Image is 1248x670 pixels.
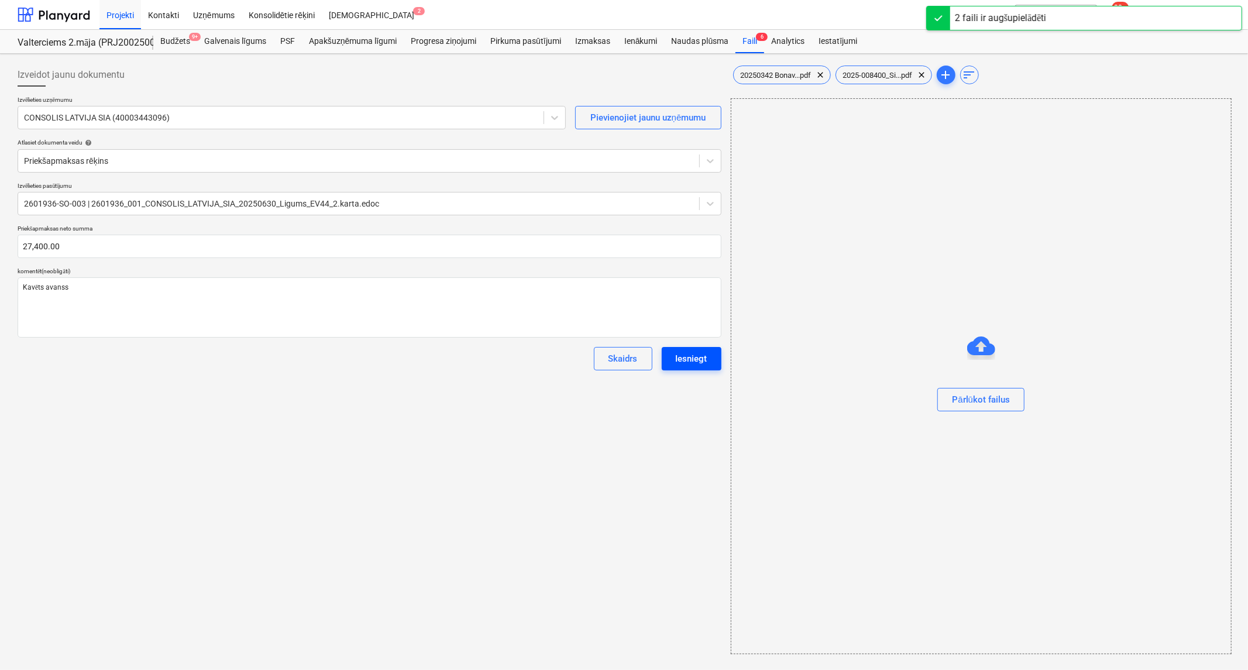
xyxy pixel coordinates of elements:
[18,182,721,192] p: Izvēlieties pasūtījumu
[955,11,1046,25] div: 2 faili ir augšupielādēti
[594,347,652,370] button: Skaidrs
[735,30,764,53] a: Faili6
[302,30,404,53] a: Apakšuzņēmuma līgumi
[404,30,483,53] a: Progresa ziņojumi
[617,30,665,53] a: Ienākumi
[764,30,812,53] a: Analytics
[273,30,302,53] a: PSF
[1189,614,1248,670] iframe: Chat Widget
[82,139,92,146] span: help
[962,68,977,82] span: sort
[915,68,929,82] span: clear
[18,68,125,82] span: Izveidot jaunu dokumentu
[483,30,568,53] a: Pirkuma pasūtījumi
[733,66,831,84] div: 20250342 Bonav...pdf
[608,351,638,366] div: Skaidrs
[18,225,721,235] p: Priekšapmaksas neto summa
[568,30,617,53] a: Izmaksas
[662,347,721,370] button: Iesniegt
[665,30,736,53] a: Naudas plūsma
[153,30,197,53] div: Budžets
[812,30,864,53] a: Iestatījumi
[939,68,953,82] span: add
[731,98,1232,654] div: Pārlūkot failus
[18,267,721,275] div: komentēt (neobligāti)
[952,392,1010,407] div: Pārlūkot failus
[18,277,721,338] textarea: Kavēts avanss
[590,110,706,125] div: Pievienojiet jaunu uzņēmumu
[814,68,828,82] span: clear
[734,71,819,80] span: 20250342 Bonav...pdf
[153,30,197,53] a: Budžets9+
[413,7,425,15] span: 2
[836,71,920,80] span: 2025-008400_Si...pdf
[189,33,201,41] span: 9+
[18,96,566,106] p: Izvēlieties uzņēmumu
[197,30,273,53] a: Galvenais līgums
[735,30,764,53] div: Faili
[18,139,721,146] div: Atlasiet dokumenta veidu
[18,235,721,258] input: Priekšapmaksas neto summa
[836,66,932,84] div: 2025-008400_Si...pdf
[937,388,1024,411] button: Pārlūkot failus
[676,351,707,366] div: Iesniegt
[575,106,721,129] button: Pievienojiet jaunu uzņēmumu
[756,33,768,41] span: 6
[18,37,139,49] div: Valterciems 2.māja (PRJ2002500) - 2601936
